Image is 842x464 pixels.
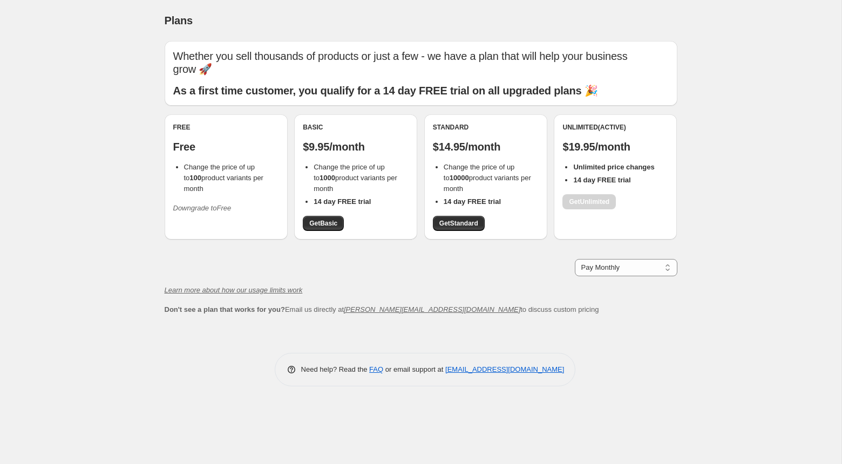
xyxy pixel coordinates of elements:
[165,305,599,313] span: Email us directly at to discuss custom pricing
[444,197,501,206] b: 14 day FREE trial
[303,123,409,132] div: Basic
[573,163,654,171] b: Unlimited price changes
[444,163,531,193] span: Change the price of up to product variants per month
[562,123,668,132] div: Unlimited (Active)
[573,176,630,184] b: 14 day FREE trial
[167,200,238,217] button: Downgrade toFree
[173,204,232,212] i: Downgrade to Free
[189,174,201,182] b: 100
[314,197,371,206] b: 14 day FREE trial
[173,123,279,132] div: Free
[383,365,445,373] span: or email support at
[173,140,279,153] p: Free
[303,140,409,153] p: $9.95/month
[309,219,337,228] span: Get Basic
[439,219,478,228] span: Get Standard
[445,365,564,373] a: [EMAIL_ADDRESS][DOMAIN_NAME]
[165,15,193,26] span: Plans
[344,305,520,313] a: [PERSON_NAME][EMAIL_ADDRESS][DOMAIN_NAME]
[165,305,285,313] b: Don't see a plan that works for you?
[173,50,669,76] p: Whether you sell thousands of products or just a few - we have a plan that will help your busines...
[184,163,263,193] span: Change the price of up to product variants per month
[450,174,469,182] b: 10000
[320,174,335,182] b: 1000
[303,216,344,231] a: GetBasic
[314,163,397,193] span: Change the price of up to product variants per month
[433,216,485,231] a: GetStandard
[165,286,303,294] a: Learn more about how our usage limits work
[173,85,598,97] b: As a first time customer, you qualify for a 14 day FREE trial on all upgraded plans 🎉
[301,365,370,373] span: Need help? Read the
[433,140,539,153] p: $14.95/month
[433,123,539,132] div: Standard
[369,365,383,373] a: FAQ
[562,140,668,153] p: $19.95/month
